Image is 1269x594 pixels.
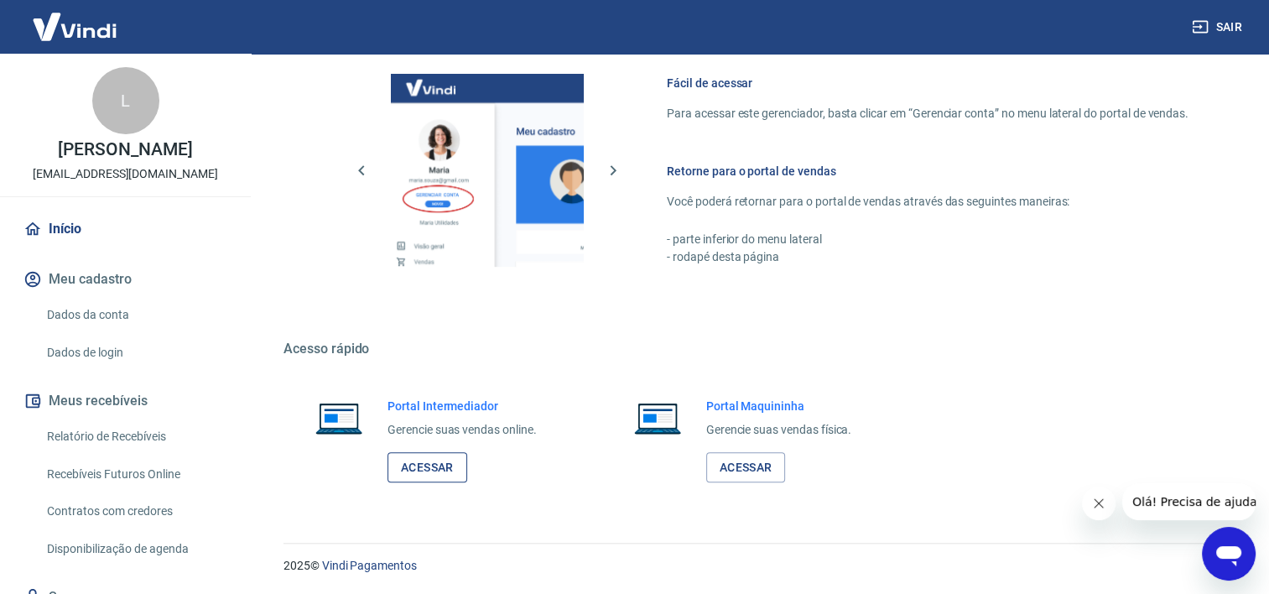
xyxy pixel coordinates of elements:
button: Sair [1188,12,1249,43]
h6: Fácil de acessar [667,75,1188,91]
p: - parte inferior do menu lateral [667,231,1188,248]
a: Dados de login [40,336,231,370]
p: Para acessar este gerenciador, basta clicar em “Gerenciar conta” no menu lateral do portal de ven... [667,105,1188,122]
a: Recebíveis Futuros Online [40,457,231,492]
a: Acessar [706,452,786,483]
a: Disponibilização de agenda [40,532,231,566]
a: Dados da conta [40,298,231,332]
span: Olá! Precisa de ajuda? [10,12,141,25]
img: Imagem de um notebook aberto [622,398,693,438]
img: Vindi [20,1,129,52]
a: Início [20,211,231,247]
a: Acessar [387,452,467,483]
p: [EMAIL_ADDRESS][DOMAIN_NAME] [33,165,218,183]
h6: Portal Intermediador [387,398,537,414]
a: Relatório de Recebíveis [40,419,231,454]
h6: Portal Maquininha [706,398,852,414]
a: Vindi Pagamentos [322,559,417,572]
p: [PERSON_NAME] [58,141,192,159]
h5: Acesso rápido [283,341,1229,357]
p: - rodapé desta página [667,248,1188,266]
img: Imagem de um notebook aberto [304,398,374,438]
div: L [92,67,159,134]
iframe: Mensagem da empresa [1122,483,1256,520]
button: Meus recebíveis [20,383,231,419]
iframe: Botão para abrir a janela de mensagens [1202,527,1256,581]
button: Meu cadastro [20,261,231,298]
p: Gerencie suas vendas online. [387,421,537,439]
a: Contratos com credores [40,494,231,529]
h6: Retorne para o portal de vendas [667,163,1188,180]
p: Você poderá retornar para o portal de vendas através das seguintes maneiras: [667,193,1188,211]
img: Imagem da dashboard mostrando o botão de gerenciar conta na sidebar no lado esquerdo [391,74,584,267]
p: Gerencie suas vendas física. [706,421,852,439]
iframe: Fechar mensagem [1082,487,1116,520]
p: 2025 © [283,557,1229,575]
